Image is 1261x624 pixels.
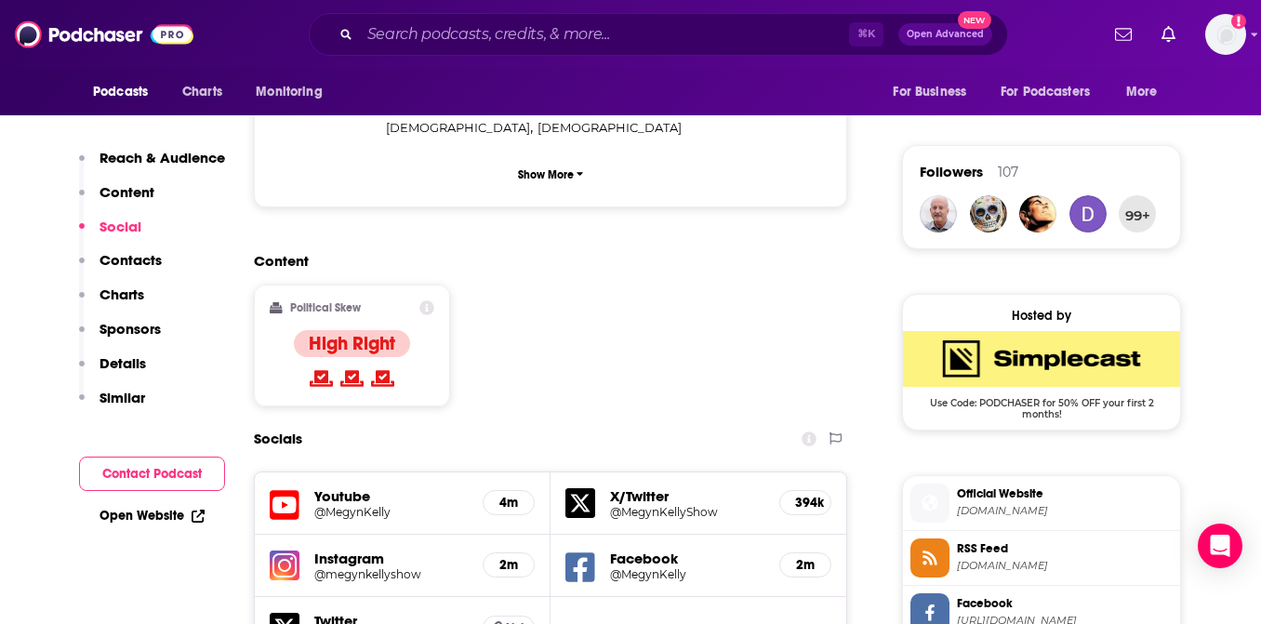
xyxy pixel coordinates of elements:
button: Similar [79,389,145,423]
h5: Facebook [610,550,764,567]
button: Content [79,183,154,218]
a: @MegynKellyShow [610,505,764,519]
input: Search podcasts, credits, & more... [360,20,849,49]
span: Official Website [957,485,1173,502]
div: 107 [998,164,1018,180]
button: Contacts [79,251,162,285]
button: open menu [989,74,1117,110]
span: More [1126,79,1158,105]
a: Open Website [100,508,205,524]
span: Podcasts [93,79,148,105]
img: User Profile [1205,14,1246,55]
p: Similar [100,389,145,406]
button: Contact Podcast [79,457,225,491]
span: Open Advanced [907,30,984,39]
a: Official Website[DOMAIN_NAME] [910,484,1173,523]
span: Use Code: PODCHASER for 50% OFF your first 2 months! [903,387,1180,420]
button: Show More [270,157,831,192]
a: RSS Feed[DOMAIN_NAME] [910,538,1173,578]
span: For Podcasters [1001,79,1090,105]
a: @MegynKelly [610,567,764,581]
p: Content [100,183,154,201]
h4: High Right [309,332,395,355]
h5: 2m [795,557,816,573]
p: Charts [100,285,144,303]
a: SimpleCast Deal: Use Code: PODCHASER for 50% OFF your first 2 months! [903,331,1180,418]
span: Facebook [957,595,1173,612]
div: Hosted by [903,308,1180,324]
a: Show notifications dropdown [1154,19,1183,50]
h2: Content [254,252,832,270]
span: Monitoring [256,79,322,105]
img: Podchaser - Follow, Share and Rate Podcasts [15,17,193,52]
h5: 2m [498,557,519,573]
p: Details [100,354,146,372]
button: open menu [1113,74,1181,110]
a: Show notifications dropdown [1108,19,1139,50]
h5: Instagram [314,550,468,567]
span: [DEMOGRAPHIC_DATA] [538,120,682,135]
span: For Business [893,79,966,105]
span: New [958,11,991,29]
p: Contacts [100,251,162,269]
h5: Youtube [314,487,468,505]
h2: Socials [254,421,302,457]
button: 99+ [1119,195,1156,232]
img: oolyum [1019,195,1056,232]
p: Show More [518,168,574,181]
a: @megynkellyshow [314,567,468,581]
span: Logged in as heidi.egloff [1205,14,1246,55]
button: Show profile menu [1205,14,1246,55]
p: Social [100,218,141,235]
h5: 394k [795,495,816,511]
button: Charts [79,285,144,320]
a: Charts [170,74,233,110]
h2: Political Skew [290,301,361,314]
button: Open AdvancedNew [898,23,992,46]
img: iconImage [270,551,299,580]
img: Geoff.Wenker [920,195,957,232]
p: Sponsors [100,320,161,338]
a: @MegynKelly [314,505,468,519]
h5: X/Twitter [610,487,764,505]
div: Search podcasts, credits, & more... [309,13,1008,56]
span: siriusxm.com [957,504,1173,518]
span: [DEMOGRAPHIC_DATA] [386,120,530,135]
span: ⌘ K [849,22,883,46]
button: Social [79,218,141,252]
span: Charts [182,79,222,105]
button: open menu [243,74,346,110]
button: Sponsors [79,320,161,354]
img: SimpleCast Deal: Use Code: PODCHASER for 50% OFF your first 2 months! [903,331,1180,387]
span: feeds.simplecast.com [957,559,1173,573]
span: , [386,117,533,139]
button: Details [79,354,146,389]
button: open menu [880,74,989,110]
img: rebekyusa [970,195,1007,232]
h5: 4m [498,495,519,511]
div: Open Intercom Messenger [1198,524,1242,568]
p: Reach & Audience [100,149,225,166]
button: open menu [80,74,172,110]
span: Followers [920,163,983,180]
button: Reach & Audience [79,149,225,183]
svg: Add a profile image [1231,14,1246,29]
img: drblonke369 [1069,195,1107,232]
span: RSS Feed [957,540,1173,557]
